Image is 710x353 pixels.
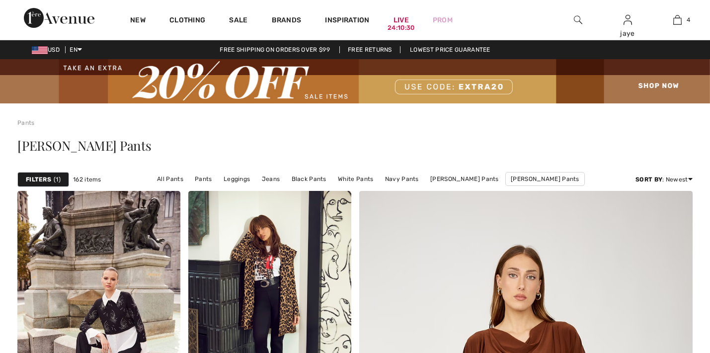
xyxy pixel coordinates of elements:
span: EN [70,46,82,53]
a: Sale [229,16,247,26]
a: Pants [17,119,35,126]
a: Free Returns [339,46,400,53]
a: [PERSON_NAME] Pants [505,172,585,186]
a: Brands [272,16,302,26]
a: Lowest Price Guarantee [402,46,498,53]
span: Inspiration [325,16,369,26]
a: Navy Pants [380,173,424,185]
a: Clothing [169,16,205,26]
img: My Bag [673,14,682,26]
a: Sign In [624,15,632,24]
a: Jeans [257,173,285,185]
div: 24:10:30 [388,23,414,33]
a: Pants [190,173,217,185]
a: White Pants [333,173,378,185]
a: 4 [653,14,702,26]
span: [PERSON_NAME] Pants [17,137,152,154]
img: My Info [624,14,632,26]
a: Prom [433,15,453,25]
a: All Pants [152,173,188,185]
img: 1ère Avenue [24,8,94,28]
a: Leggings [219,173,255,185]
a: Black Pants [287,173,331,185]
strong: Sort By [635,176,662,183]
img: search the website [574,14,582,26]
span: 4 [687,15,690,24]
a: [PERSON_NAME] Pants [425,173,504,185]
div: jaye [603,28,652,39]
span: USD [32,46,64,53]
span: 162 items [73,175,101,184]
a: Free shipping on orders over $99 [212,46,338,53]
a: Live24:10:30 [394,15,409,25]
span: 1 [54,175,61,184]
a: New [130,16,146,26]
img: US Dollar [32,46,48,54]
div: : Newest [635,175,693,184]
strong: Filters [26,175,51,184]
